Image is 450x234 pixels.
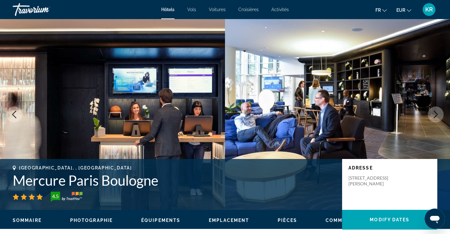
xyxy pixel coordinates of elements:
p: Adresse [348,165,431,170]
button: User Menu [421,3,437,16]
button: Équipements [141,217,180,223]
span: Sommaire [13,218,42,223]
span: EUR [396,8,405,13]
button: Pièces [278,217,297,223]
button: Previous image [6,107,22,122]
button: Sommaire [13,217,42,223]
a: Activités [271,7,289,12]
span: Équipements [141,218,180,223]
span: fr [375,8,381,13]
a: Travorium [13,1,76,18]
p: [STREET_ADDRESS][PERSON_NAME] [348,175,399,187]
span: Emplacement [209,218,249,223]
span: Commentaires [326,218,369,223]
div: 4.5 [49,192,62,200]
h1: Mercure Paris Boulogne [13,172,336,189]
button: Modify Dates [342,210,437,230]
span: Modify Dates [370,217,409,222]
a: Voitures [209,7,226,12]
button: Change language [375,5,387,15]
a: Croisières [238,7,259,12]
span: KR [425,6,433,13]
iframe: Bouton de lancement de la fenêtre de messagerie [425,209,445,229]
button: Emplacement [209,217,249,223]
button: Commentaires [326,217,369,223]
button: Change currency [396,5,411,15]
a: Hôtels [161,7,175,12]
span: Pièces [278,218,297,223]
button: Photographie [70,217,113,223]
img: TrustYou guest rating badge [51,192,83,202]
span: Photographie [70,218,113,223]
a: Vols [187,7,196,12]
button: Next image [428,107,444,122]
span: [GEOGRAPHIC_DATA], , [GEOGRAPHIC_DATA] [19,165,132,170]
